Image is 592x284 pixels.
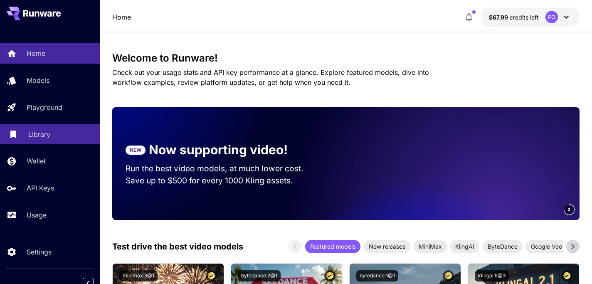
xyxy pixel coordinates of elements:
span: credits left [510,14,539,21]
p: Run the best video models, at much lower cost. [126,163,319,175]
button: bytedance:1@1 [356,270,398,282]
div: $67.9871 [489,13,539,22]
p: Playground [27,102,62,112]
button: Certified Model – Vetted for best performance and includes a commercial license. [206,270,217,282]
span: Google Veo [526,242,567,251]
div: New releases [364,240,410,253]
p: Usage [27,210,47,220]
span: 2 [568,206,570,212]
div: KlingAI [450,240,479,253]
p: NEW [130,146,141,154]
span: $67.99 [489,14,510,21]
button: $67.9871PO [481,7,580,27]
div: Featured models [305,240,360,253]
p: Wallet [27,156,46,166]
span: Check out your usage stats and API key performance at a glance. Explore featured models, dive int... [112,68,429,86]
span: KlingAI [450,242,479,251]
p: Home [27,48,45,58]
p: Models [27,75,49,85]
button: Certified Model – Vetted for best performance and includes a commercial license. [561,270,572,282]
p: Settings [27,247,52,257]
p: API Keys [27,183,54,193]
h3: Welcome to Runware! [112,52,580,64]
button: bytedance:2@1 [238,270,281,282]
p: Save up to $500 for every 1000 Kling assets. [126,175,319,187]
button: klingai:5@3 [475,270,509,282]
a: Home [112,12,131,22]
nav: breadcrumb [112,12,131,22]
span: New releases [364,242,410,251]
div: MiniMax [414,240,447,253]
button: minimax:3@1 [119,270,158,282]
button: Certified Model – Vetted for best performance and includes a commercial license. [443,270,454,282]
div: ByteDance [483,240,523,253]
span: MiniMax [414,242,447,251]
button: Certified Model – Vetted for best performance and includes a commercial license. [324,270,335,282]
p: Library [28,129,50,139]
p: Test drive the best video models [112,240,243,253]
div: Google Veo [526,240,567,253]
span: Featured models [305,242,360,251]
span: ByteDance [483,242,523,251]
div: PO [545,11,558,23]
p: Now supporting video! [149,141,288,159]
